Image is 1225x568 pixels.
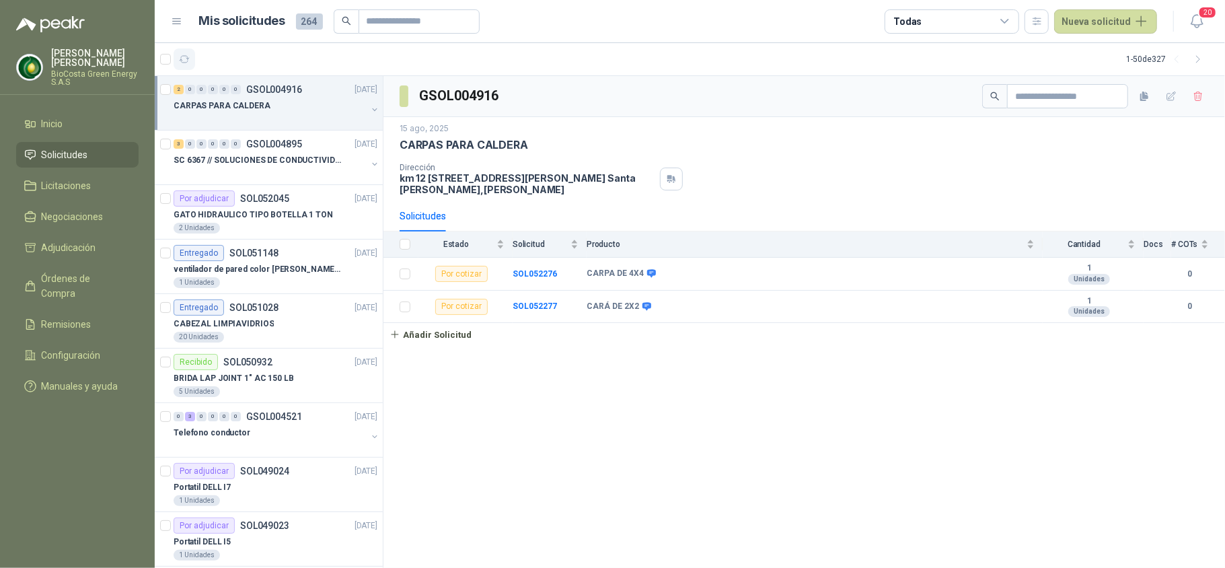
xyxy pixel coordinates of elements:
[174,209,333,221] p: GATO HIDRAULICO TIPO BOTELLA 1 TON
[355,301,377,314] p: [DATE]
[185,412,195,421] div: 3
[1185,9,1209,34] button: 20
[174,245,224,261] div: Entregado
[1043,296,1136,307] b: 1
[1171,232,1225,258] th: # COTs
[174,386,220,397] div: 5 Unidades
[240,521,289,530] p: SOL049023
[16,312,139,337] a: Remisiones
[400,163,655,172] p: Dirección
[174,481,231,494] p: Portatil DELL I7
[355,83,377,96] p: [DATE]
[513,232,587,258] th: Solicitud
[174,495,220,506] div: 1 Unidades
[42,116,63,131] span: Inicio
[355,192,377,205] p: [DATE]
[513,240,568,249] span: Solicitud
[240,194,289,203] p: SOL052045
[16,374,139,399] a: Manuales y ayuda
[174,427,250,439] p: Telefono conductor
[1068,306,1110,317] div: Unidades
[16,343,139,368] a: Configuración
[174,412,184,421] div: 0
[196,139,207,149] div: 0
[185,139,195,149] div: 0
[513,301,557,311] a: SOL052277
[42,317,91,332] span: Remisiones
[51,70,139,86] p: BioCosta Green Energy S.A.S
[355,465,377,478] p: [DATE]
[155,512,383,567] a: Por adjudicarSOL049023[DATE] Portatil DELL I51 Unidades
[246,85,302,94] p: GSOL004916
[42,240,96,255] span: Adjudicación
[355,411,377,423] p: [DATE]
[174,409,380,452] a: 0 3 0 0 0 0 GSOL004521[DATE] Telefono conductor
[229,248,279,258] p: SOL051148
[174,332,224,343] div: 20 Unidades
[383,323,478,346] button: Añadir Solicitud
[219,412,229,421] div: 0
[400,138,528,152] p: CARPAS PARA CALDERA
[419,85,500,106] h3: GSOL004916
[42,209,104,224] span: Negociaciones
[383,323,1225,346] a: Añadir Solicitud
[1171,300,1209,313] b: 0
[246,139,302,149] p: GSOL004895
[246,412,302,421] p: GSOL004521
[355,138,377,151] p: [DATE]
[1068,274,1110,285] div: Unidades
[174,372,294,385] p: BRIDA LAP JOINT 1" AC 150 LB
[155,349,383,403] a: RecibidoSOL050932[DATE] BRIDA LAP JOINT 1" AC 150 LB5 Unidades
[174,318,274,330] p: CABEZAL LIMPIAVIDRIOS
[174,277,220,288] div: 1 Unidades
[418,240,494,249] span: Estado
[208,139,218,149] div: 0
[16,111,139,137] a: Inicio
[196,85,207,94] div: 0
[42,348,101,363] span: Configuración
[1043,232,1144,258] th: Cantidad
[199,11,285,31] h1: Mis solicitudes
[219,85,229,94] div: 0
[174,223,220,234] div: 2 Unidades
[893,14,922,29] div: Todas
[587,301,639,312] b: CARÁ DE 2X2
[342,16,351,26] span: search
[1198,6,1217,19] span: 20
[400,209,446,223] div: Solicitudes
[196,412,207,421] div: 0
[174,518,235,534] div: Por adjudicar
[42,147,88,162] span: Solicitudes
[16,204,139,229] a: Negociaciones
[174,263,341,276] p: ventilador de pared color [PERSON_NAME] alteza
[17,55,42,80] img: Company Logo
[42,178,91,193] span: Licitaciones
[587,269,644,279] b: CARPA DE 4X4
[16,266,139,306] a: Órdenes de Compra
[155,185,383,240] a: Por adjudicarSOL052045[DATE] GATO HIDRAULICO TIPO BOTELLA 1 TON2 Unidades
[174,550,220,561] div: 1 Unidades
[1144,232,1171,258] th: Docs
[231,85,241,94] div: 0
[208,412,218,421] div: 0
[42,271,126,301] span: Órdenes de Compra
[174,154,341,167] p: SC 6367 // SOLUCIONES DE CONDUCTIVIDAD
[1126,48,1209,70] div: 1 - 50 de 327
[355,520,377,532] p: [DATE]
[51,48,139,67] p: [PERSON_NAME] [PERSON_NAME]
[155,458,383,512] a: Por adjudicarSOL049024[DATE] Portatil DELL I71 Unidades
[1054,9,1157,34] button: Nueva solicitud
[1043,263,1136,274] b: 1
[219,139,229,149] div: 0
[174,299,224,316] div: Entregado
[355,247,377,260] p: [DATE]
[1043,240,1125,249] span: Cantidad
[435,299,488,315] div: Por cotizar
[231,139,241,149] div: 0
[513,269,557,279] a: SOL052276
[16,16,85,32] img: Logo peakr
[174,139,184,149] div: 3
[1171,240,1198,249] span: # COTs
